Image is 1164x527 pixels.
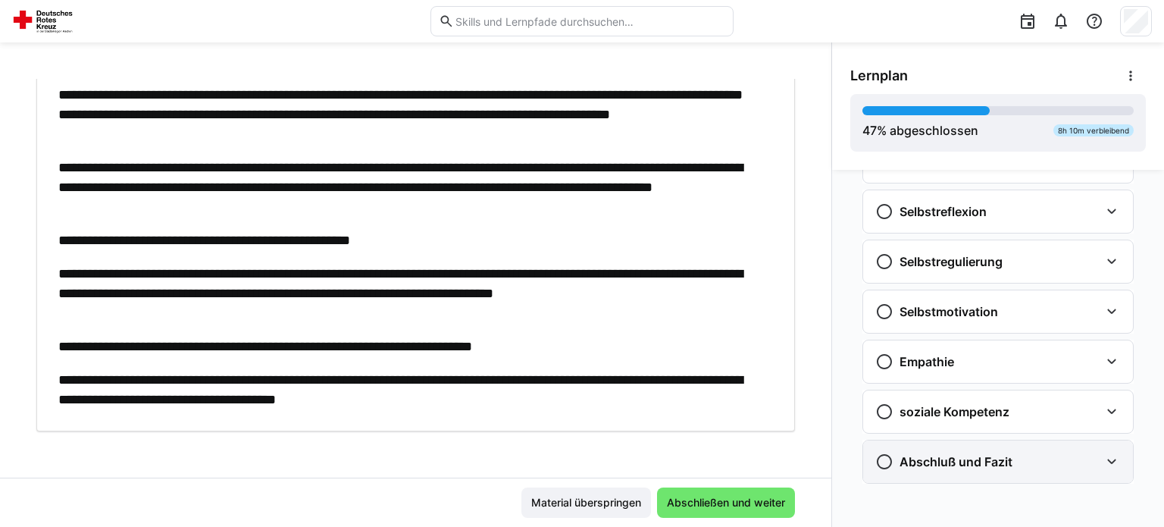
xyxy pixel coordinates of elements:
h3: Selbstreflexion [900,204,987,219]
span: Abschließen und weiter [665,495,787,510]
div: % abgeschlossen [862,121,978,140]
h3: Selbstmotivation [900,304,998,319]
span: 47 [862,123,877,138]
h3: Empathie [900,354,954,369]
h3: soziale Kompetenz [900,404,1009,419]
div: 8h 10m verbleibend [1053,124,1134,136]
h3: Abschluß und Fazit [900,454,1012,469]
span: Material überspringen [529,495,643,510]
button: Abschließen und weiter [657,488,795,518]
button: Material überspringen [521,488,651,518]
span: Lernplan [850,67,908,84]
h3: Selbstregulierung [900,254,1003,269]
input: Skills und Lernpfade durchsuchen… [454,14,725,28]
